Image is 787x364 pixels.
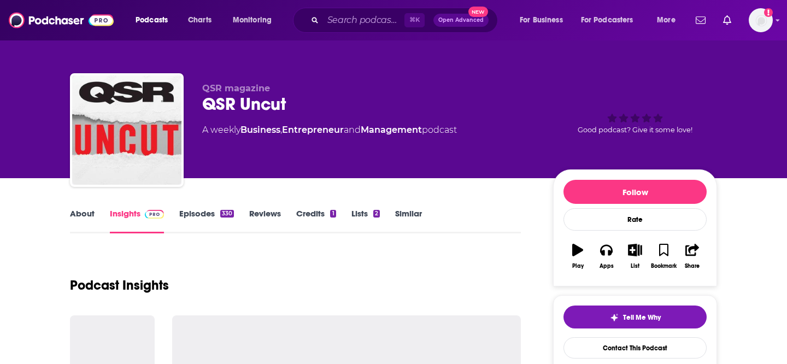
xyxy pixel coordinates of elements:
[657,13,676,28] span: More
[623,313,661,322] span: Tell Me Why
[70,277,169,293] h1: Podcast Insights
[468,7,488,17] span: New
[691,11,710,30] a: Show notifications dropdown
[581,13,633,28] span: For Podcasters
[344,125,361,135] span: and
[233,13,272,28] span: Monitoring
[719,11,736,30] a: Show notifications dropdown
[128,11,182,29] button: open menu
[179,208,234,233] a: Episodes330
[433,14,489,27] button: Open AdvancedNew
[574,11,649,29] button: open menu
[9,10,114,31] img: Podchaser - Follow, Share and Rate Podcasts
[749,8,773,32] span: Logged in as redsetterpr
[136,13,168,28] span: Podcasts
[373,210,380,218] div: 2
[220,210,234,218] div: 330
[188,13,212,28] span: Charts
[240,125,280,135] a: Business
[600,263,614,269] div: Apps
[438,17,484,23] span: Open Advanced
[631,263,639,269] div: List
[563,208,707,231] div: Rate
[563,337,707,359] a: Contact This Podcast
[249,208,281,233] a: Reviews
[351,208,380,233] a: Lists2
[404,13,425,27] span: ⌘ K
[72,75,181,185] img: QSR Uncut
[592,237,620,276] button: Apps
[520,13,563,28] span: For Business
[649,11,689,29] button: open menu
[685,263,700,269] div: Share
[553,83,717,151] div: Good podcast? Give it some love!
[282,125,344,135] a: Entrepreneur
[563,237,592,276] button: Play
[578,126,692,134] span: Good podcast? Give it some love!
[621,237,649,276] button: List
[749,8,773,32] button: Show profile menu
[651,263,677,269] div: Bookmark
[70,208,95,233] a: About
[181,11,218,29] a: Charts
[323,11,404,29] input: Search podcasts, credits, & more...
[764,8,773,17] svg: Add a profile image
[225,11,286,29] button: open menu
[395,208,422,233] a: Similar
[110,208,164,233] a: InsightsPodchaser Pro
[678,237,707,276] button: Share
[202,124,457,137] div: A weekly podcast
[202,83,270,93] span: QSR magazine
[649,237,678,276] button: Bookmark
[330,210,336,218] div: 1
[303,8,508,33] div: Search podcasts, credits, & more...
[361,125,422,135] a: Management
[280,125,282,135] span: ,
[749,8,773,32] img: User Profile
[512,11,577,29] button: open menu
[563,180,707,204] button: Follow
[145,210,164,219] img: Podchaser Pro
[610,313,619,322] img: tell me why sparkle
[296,208,336,233] a: Credits1
[563,306,707,328] button: tell me why sparkleTell Me Why
[572,263,584,269] div: Play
